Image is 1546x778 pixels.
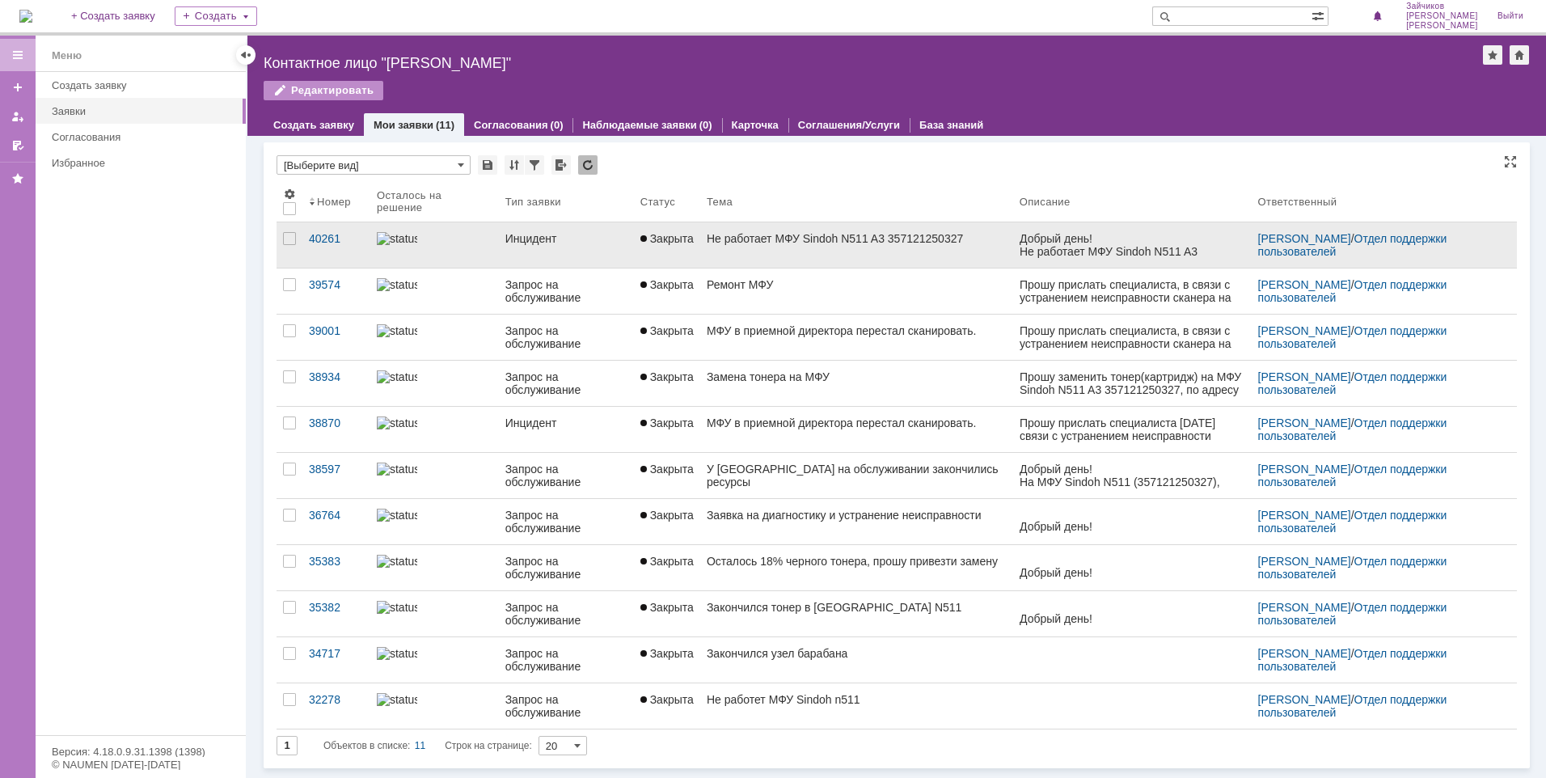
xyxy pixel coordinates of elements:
span: 5. Тип оборудования, модель [6,273,192,286]
span: 3. Контактный телефон заявителя 89789573781 [6,148,324,162]
div: 34717 [309,647,364,660]
th: Номер [302,181,370,222]
img: statusbar-100 (1).png [377,232,417,245]
div: Скрыть меню [236,45,256,65]
div: 38870 [309,416,364,429]
span: Закрыта [640,324,694,337]
span: 3. Контактный телефон заявителя 79277567444 [6,197,324,210]
span: 1. Организация ООО Самарский ИТЦ [6,121,374,134]
a: 38870 [302,407,370,452]
span: [PERSON_NAME] [1406,11,1478,21]
div: Заявка на диагностику и устранение неисправности [707,509,1007,522]
span: . [164,247,167,260]
a: Закрыта [634,591,700,636]
a: Заявки [45,99,243,124]
span: 2. Заявитель [6,110,89,124]
div: Не работет МФУ Sindoh n511 [707,693,1007,706]
i: Строк на странице: [323,736,532,755]
a: statusbar-60 (1).png [370,499,499,544]
span: 1. Организация ООО Самарский ИТЦ [6,72,374,86]
a: Мои заявки [374,119,433,131]
div: Экспорт списка [551,155,571,175]
th: Тип заявки [499,181,634,222]
div: Запрос на обслуживание [505,555,627,581]
div: Запрос на обслуживание [505,601,627,627]
img: statusbar-60 (1).png [377,416,417,429]
a: Закрыта [634,683,700,729]
a: statusbar-0 (1).png [370,453,499,498]
a: 36764 [302,499,370,544]
div: Запрос на обслуживание [505,463,627,488]
span: [STREET_ADDRESS] 2 этаж коридор [160,264,401,276]
a: 40261 [302,222,370,268]
div: Избранное [52,157,218,169]
a: Согласования [474,119,548,131]
a: Закрыта [634,361,700,406]
a: 34717 [302,637,370,683]
a: Отдел поддержки пользователей [1258,601,1451,627]
div: 40261 [309,232,364,245]
div: Создать [175,6,257,26]
div: Запрос на обслуживание [505,647,627,673]
div: Описание [1020,196,1071,208]
span: 4. Серийный или инвентарный № [6,186,215,200]
a: Запрос на обслуживание [499,545,634,590]
a: Отдел поддержки пользователей [1258,370,1451,396]
a: Запрос на обслуживание [499,453,634,498]
a: Запрос на обслуживание [499,315,634,360]
div: Фильтрация... [525,155,544,175]
span: rosneft [131,247,165,260]
a: Отдел поддержки пользователей [1258,463,1451,488]
a: 38934 [302,361,370,406]
div: / [1258,324,1497,350]
div: МФУ в приемной директора перестал сканировать. [707,416,1007,429]
div: / [1258,278,1497,304]
a: Заявка на диагностику и устранение неисправности [700,499,1013,544]
span: Зайчиков [1406,2,1478,11]
a: 38597 [302,453,370,498]
div: Запрос на обслуживание [505,278,627,304]
a: 39574 [302,268,370,314]
a: Создать заявку [45,73,243,98]
span: C [205,99,213,112]
div: Инцидент [505,232,627,245]
a: Создать заявку [5,74,31,100]
span: SINDOH N511 [192,226,262,238]
a: База знаний [919,119,983,131]
span: 7. Описание проблемы Закончился узел барабана 00% [6,349,452,362]
a: Отдел поддержки пользователей [1258,647,1451,673]
div: Запрос на обслуживание [505,370,627,396]
a: Не работет МФУ Sindoh n511 [700,683,1013,729]
span: [PERSON_NAME] [1406,21,1478,31]
div: Заявки [52,105,236,117]
div: Сделать домашней страницей [1510,45,1529,65]
a: statusbar-40 (1).png [370,637,499,683]
a: [PERSON_NAME] [1258,370,1351,383]
a: Отдел поддержки пользователей [1258,416,1451,442]
a: Соглашения/Услуги [798,119,900,131]
div: Ремонт МФУ [707,278,1007,291]
a: [PERSON_NAME] [1258,555,1351,568]
a: МФУ в приемной директора перестал сканировать. [700,315,1013,360]
span: (ФИО пользователя) [PERSON_NAME] [89,161,327,172]
a: statusbar-100 (1).png [370,222,499,268]
a: [PERSON_NAME] [1258,693,1351,706]
span: sitc [111,247,128,260]
span: N [72,73,80,86]
img: statusbar-40 (1).png [377,601,417,614]
a: Отдел поддержки пользователей [1258,555,1451,581]
span: Закрыта [640,232,694,245]
div: Запрос на обслуживание [505,693,627,719]
a: Наблюдаемые заявки [582,119,696,131]
span: 357121250327 [215,238,277,247]
a: Закрыта [634,453,700,498]
a: Запрос на обслуживание [499,268,634,314]
a: Запрос на обслуживание [499,683,634,729]
span: Закрыта [640,278,694,291]
div: 35382 [309,601,364,614]
div: Запрос на обслуживание [505,324,627,350]
div: Согласования [52,131,236,143]
span: Закрыта [640,509,694,522]
span: Zaychikov [48,247,99,260]
div: / [1258,601,1497,627]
